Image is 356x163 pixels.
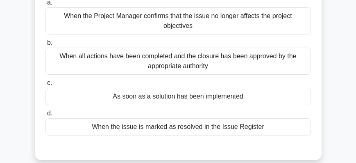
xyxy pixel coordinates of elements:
div: As soon as a solution has been implemented [45,88,311,105]
span: d. [47,110,52,117]
span: b. [47,39,52,46]
div: When all actions have been completed and the closure has been approved by the appropriate authority [45,48,311,75]
span: c. [47,79,52,86]
div: When the Project Manager confirms that the issue no longer affects the project objectives [45,7,311,34]
div: When the issue is marked as resolved in the Issue Register [45,118,311,135]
